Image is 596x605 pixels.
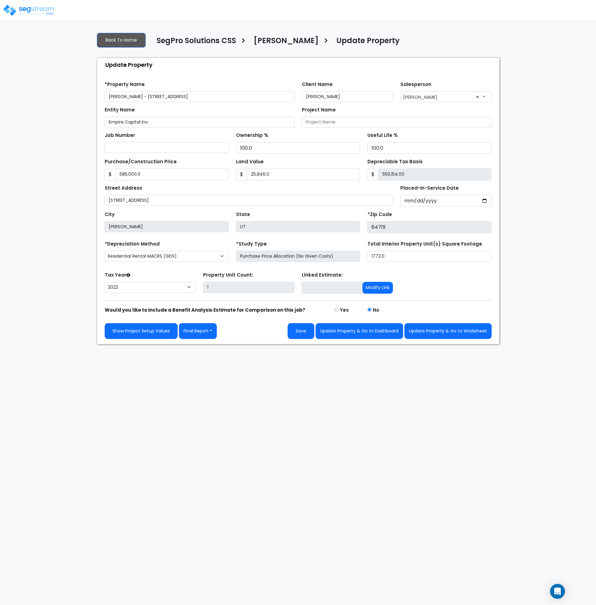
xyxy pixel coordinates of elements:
[105,195,393,206] input: Street Address
[302,91,393,102] input: Client Name
[116,169,229,180] input: Purchase or Construction Price
[367,158,423,165] label: Depreciable Tax Basis
[400,81,431,88] label: Salesperson
[247,169,360,180] input: Land Value
[236,142,360,154] input: Ownership
[236,158,264,165] label: Land Value
[367,132,398,139] label: Useful Life %
[476,93,479,101] span: ×
[105,272,130,279] label: Tax Year
[241,36,246,48] h3: >
[340,307,349,314] label: Yes
[302,117,492,128] input: Project Name
[302,81,333,88] label: Client Name
[105,185,142,192] label: Street Address
[336,36,400,47] h4: Update Property
[367,251,491,262] input: total square foot
[236,241,267,248] label: *Study Type
[401,92,491,102] span: Zack Driscoll
[332,36,400,49] a: Update Property
[373,307,379,314] label: No
[288,323,314,339] button: Save
[367,142,491,154] input: Depreciation
[316,323,403,339] button: Update Property & Go to Dashboard
[100,58,499,71] div: Update Property
[254,36,319,47] h4: [PERSON_NAME]
[105,307,305,313] strong: Would you like to include a Benefit Analysis Estimate for Comparison on this job?
[203,282,294,293] input: Building Count
[105,81,145,88] label: *Property Name
[105,117,294,128] input: Entity Name
[179,323,217,339] button: Final Report
[105,169,116,180] span: $
[400,185,459,192] label: Placed-In-Service Date
[367,211,392,218] label: *Zip Code
[302,106,336,114] label: Project Name
[367,221,491,233] input: Zip Code
[2,4,55,16] img: logo_pro_r.png
[105,91,294,102] input: Property Name
[236,169,247,180] span: $
[367,241,482,248] label: Total Interior Property Unit(s) Square Footage
[378,169,491,180] input: 0.00
[157,36,236,47] h4: SegPro Solutions CSS
[203,272,253,279] label: Property Unit Count:
[236,211,250,218] label: State
[362,282,393,294] button: Modify Link
[105,211,115,218] label: City
[97,33,146,47] a: Back To Home
[105,241,160,248] label: *Depreciation Method
[105,323,178,339] a: Show Project Setup Values
[152,36,236,49] a: SegPro Solutions CSS
[302,272,343,279] label: Linked Estimate:
[105,132,135,139] label: Job Number
[105,158,177,165] label: Purchase/Construction Price
[236,132,268,139] label: Ownership %
[367,169,379,180] span: $
[404,323,492,339] button: Update Property & Go to Worksheet
[400,91,492,102] span: Zack Driscoll
[323,36,329,48] h3: >
[105,106,135,114] label: Entity Name
[249,36,319,49] a: [PERSON_NAME]
[550,584,565,599] div: Open Intercom Messenger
